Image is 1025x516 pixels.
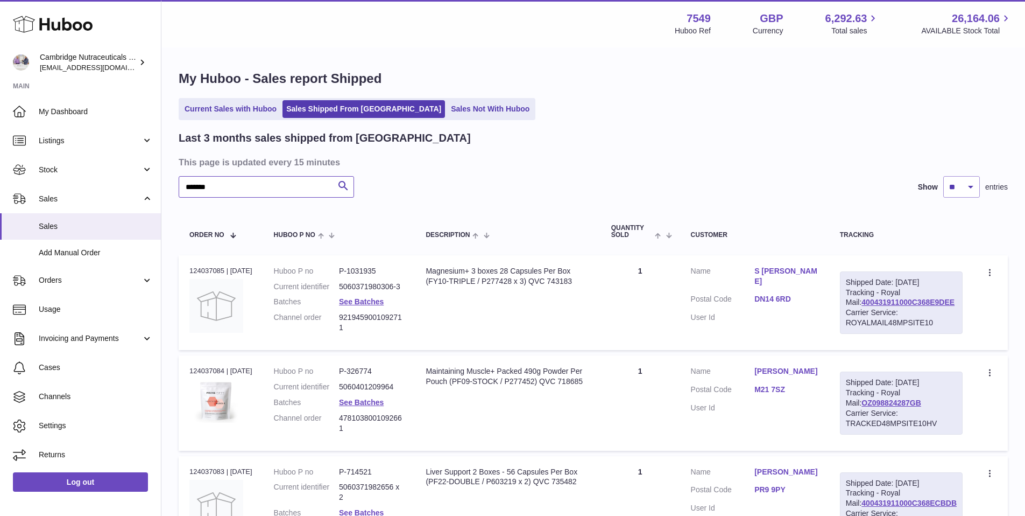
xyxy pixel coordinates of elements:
dt: Name [691,366,755,379]
span: Stock [39,165,142,175]
dt: Name [691,467,755,480]
div: Magnesium+ 3 boxes 28 Capsules Per Box (FY10-TRIPLE / P277428 x 3) QVC 743183 [426,266,589,287]
dt: Huboo P no [274,266,339,276]
span: Total sales [831,26,879,36]
div: 124037083 | [DATE] [189,467,252,477]
dd: 4781038001092661 [339,413,404,434]
span: Cases [39,362,153,373]
span: Quantity Sold [611,225,653,239]
div: Currency [753,26,783,36]
td: 1 [600,255,680,350]
div: Tracking - Royal Mail: [840,372,963,434]
span: Invoicing and Payments [39,333,142,344]
span: Huboo P no [274,232,315,239]
a: PR9 9PY [754,485,818,495]
dt: Channel order [274,312,339,333]
span: Orders [39,275,142,285]
dt: Current identifier [274,382,339,392]
h2: Last 3 months sales shipped from [GEOGRAPHIC_DATA] [179,131,471,145]
span: AVAILABLE Stock Total [921,26,1012,36]
div: Maintaining Muscle+ Packed 490g Powder Per Pouch (PF09-STOCK / P277452) QVC 718685 [426,366,589,387]
span: Sales [39,221,153,232]
div: Carrier Service: TRACKED48MPSITE10HV [846,408,957,429]
a: 400431911000C368ECBDB [861,499,957,507]
img: 75491708438937.jpg [189,380,243,423]
dd: 5060371982656 x 2 [339,482,404,503]
a: See Batches [339,297,384,306]
dt: User Id [691,403,755,413]
div: Carrier Service: ROYALMAIL48MPSITE10 [846,308,957,328]
dt: Huboo P no [274,467,339,477]
a: Sales Shipped From [GEOGRAPHIC_DATA] [282,100,445,118]
span: entries [985,182,1008,192]
dd: 9219459001092711 [339,312,404,333]
a: Sales Not With Huboo [447,100,533,118]
span: Sales [39,194,142,204]
span: Description [426,232,470,239]
span: Add Manual Order [39,248,153,258]
dt: Batches [274,297,339,307]
span: Listings [39,136,142,146]
a: 26,164.06 AVAILABLE Stock Total [921,11,1012,36]
div: Customer [691,232,818,239]
a: 6,292.63 Total sales [825,11,880,36]
div: Shipped Date: [DATE] [846,478,957,489]
dt: Name [691,266,755,289]
h3: This page is updated every 15 minutes [179,156,1005,168]
div: Tracking [840,232,963,239]
dt: Postal Code [691,385,755,398]
dt: User Id [691,503,755,513]
a: See Batches [339,398,384,407]
span: Settings [39,421,153,431]
span: My Dashboard [39,107,153,117]
td: 1 [600,355,680,450]
a: OZ098824287GB [861,399,921,407]
dt: Huboo P no [274,366,339,376]
dt: Postal Code [691,485,755,498]
span: Channels [39,392,153,402]
span: Usage [39,304,153,315]
a: DN14 6RD [754,294,818,304]
span: [EMAIL_ADDRESS][DOMAIN_NAME] [40,63,158,72]
span: 26,164.06 [952,11,1000,26]
div: 124037084 | [DATE] [189,366,252,376]
dt: User Id [691,312,755,323]
h1: My Huboo - Sales report Shipped [179,70,1008,87]
dd: P-326774 [339,366,404,376]
div: Liver Support 2 Boxes - 56 Capsules Per Box (PF22-DOUBLE / P603219 x 2) QVC 735482 [426,467,589,487]
div: Huboo Ref [675,26,711,36]
div: Cambridge Nutraceuticals Ltd [40,52,137,73]
span: Returns [39,450,153,460]
a: S [PERSON_NAME] [754,266,818,287]
dd: P-714521 [339,467,404,477]
a: M21 7SZ [754,385,818,395]
a: [PERSON_NAME] [754,366,818,376]
dt: Postal Code [691,294,755,307]
strong: GBP [760,11,783,26]
img: no-photo.jpg [189,279,243,333]
a: Current Sales with Huboo [181,100,280,118]
span: 6,292.63 [825,11,867,26]
div: Tracking - Royal Mail: [840,271,963,334]
a: 400431911000C368E9DEE [861,298,955,306]
dt: Current identifier [274,282,339,292]
dt: Current identifier [274,482,339,503]
strong: 7549 [687,11,711,26]
dd: 5060401209964 [339,382,404,392]
div: Shipped Date: [DATE] [846,378,957,388]
dd: P-1031935 [339,266,404,276]
a: [PERSON_NAME] [754,467,818,477]
dt: Batches [274,398,339,408]
a: Log out [13,472,148,492]
label: Show [918,182,938,192]
div: 124037085 | [DATE] [189,266,252,276]
img: qvc@camnutra.com [13,54,29,71]
dt: Channel order [274,413,339,434]
dd: 5060371980306-3 [339,282,404,292]
div: Shipped Date: [DATE] [846,277,957,288]
span: Order No [189,232,224,239]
